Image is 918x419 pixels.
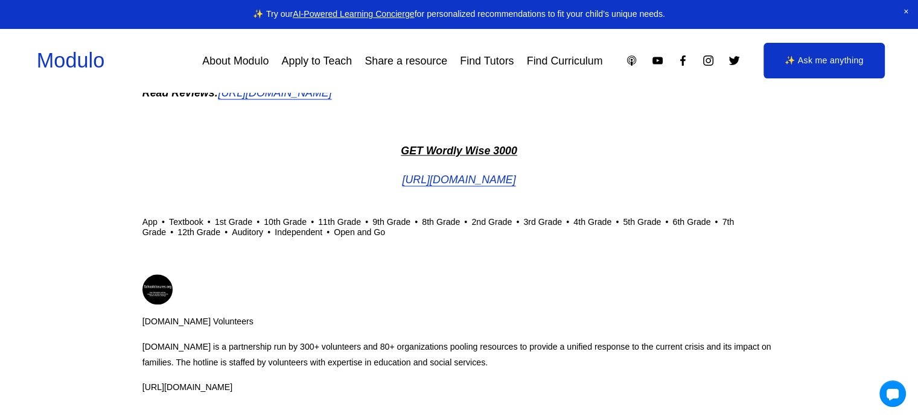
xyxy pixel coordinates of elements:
[142,265,253,330] a: [DOMAIN_NAME] Volunteers
[651,54,664,67] a: YouTube
[215,217,252,227] a: 1st Grade
[218,87,331,99] a: [URL][DOMAIN_NAME]
[702,54,715,67] a: Instagram
[401,145,517,157] em: GET Wordly Wise 3000
[573,217,611,227] a: 4th Grade
[37,49,104,72] a: Modulo
[169,217,203,227] a: Textbook
[142,217,158,227] a: App
[623,217,661,227] a: 5th Grade
[318,217,361,227] a: 11th Grade
[728,54,741,67] a: Twitter
[334,227,385,237] a: Open and Go
[402,174,515,186] a: [URL][DOMAIN_NAME]
[232,227,263,237] a: Auditory
[763,43,885,79] a: ✨ Ask me anything
[372,217,410,227] a: 9th Grade
[142,314,253,330] span: [DOMAIN_NAME] Volunteers
[264,217,307,227] a: 10th Grade
[422,217,460,227] a: 8th Grade
[293,9,414,19] a: AI-Powered Learning Concierge
[523,217,562,227] a: 3rd Grade
[672,217,710,227] a: 6th Grade
[677,54,689,67] a: Facebook
[177,227,220,237] a: 12th Grade
[625,54,638,67] a: Apple Podcasts
[142,339,776,370] p: [DOMAIN_NAME] is a partnership run by 300+ volunteers and 80+ organizations pooling resources to ...
[202,50,269,72] a: About Modulo
[471,217,512,227] a: 2nd Grade
[142,217,734,237] a: 7th Grade
[365,50,447,72] a: Share a resource
[460,50,514,72] a: Find Tutors
[142,87,218,99] em: Read Reviews:
[527,50,603,72] a: Find Curriculum
[275,227,322,237] a: Independent
[142,380,232,395] a: [URL][DOMAIN_NAME]
[282,50,352,72] a: Apply to Teach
